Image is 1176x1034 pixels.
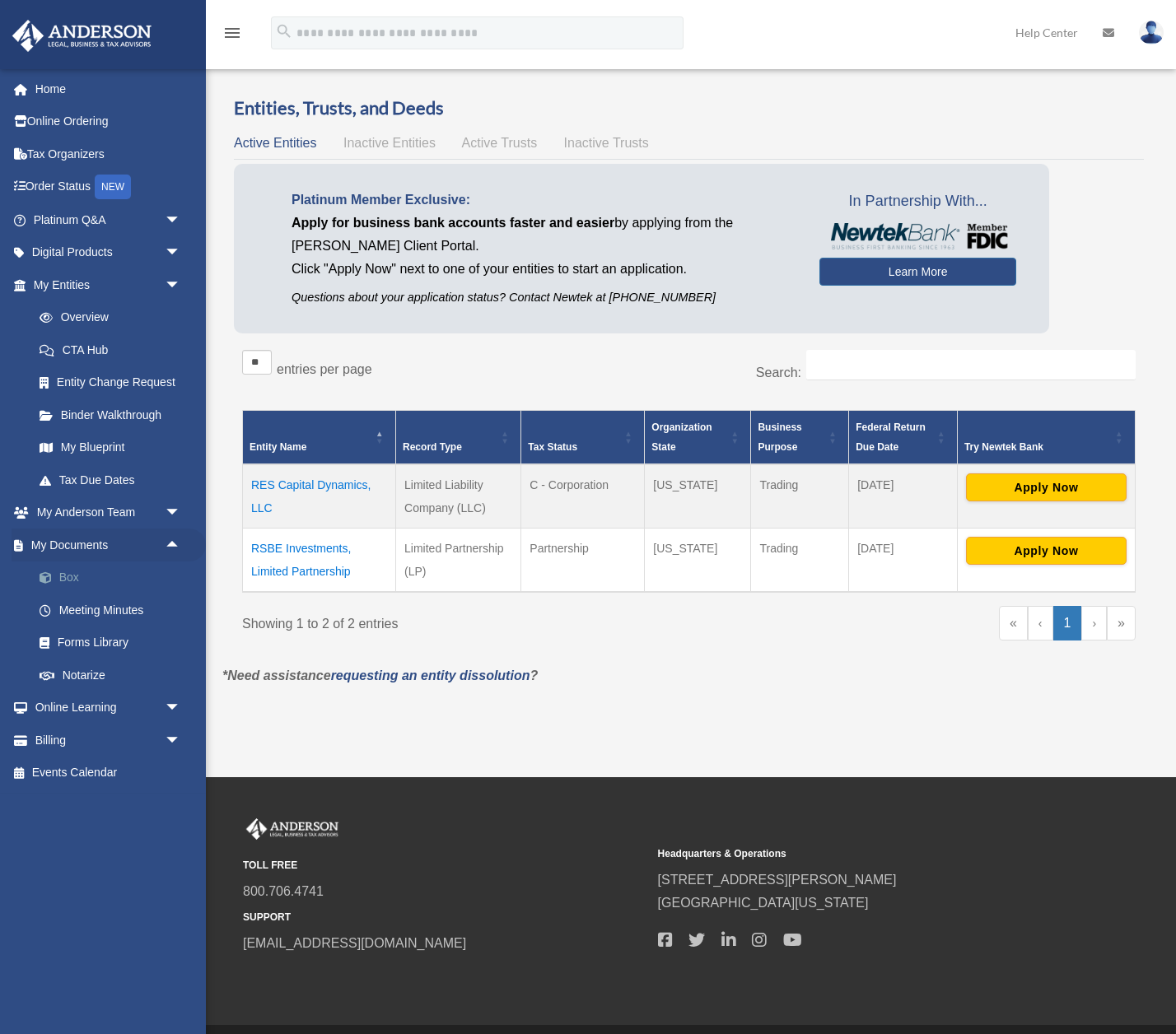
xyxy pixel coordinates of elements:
[999,606,1028,640] a: First
[645,411,751,465] th: Organization State: Activate to sort
[12,268,198,301] a: My Entitiesarrow_drop_down
[819,189,1016,215] span: In Partnership With...
[12,529,206,561] a: My Documentsarrow_drop_up
[1053,606,1082,640] a: 1
[521,529,645,593] td: Partnership
[23,561,206,594] a: Box
[12,496,206,529] a: My Anderson Teamarrow_drop_down
[966,473,1127,501] button: Apply Now
[331,668,530,682] a: requesting an entity dissolution
[243,464,396,529] td: RES Capital Dynamics, LLC
[645,464,751,529] td: [US_STATE]
[23,366,198,399] a: Entity Change Request
[23,594,206,626] a: Meeting Minutes
[856,422,926,453] span: Federal Return Due Date
[222,23,242,43] i: menu
[758,422,801,453] span: Business Purpose
[849,529,958,593] td: [DATE]
[165,203,198,237] span: arrow_drop_down
[243,411,396,465] th: Entity Name: Activate to invert sorting
[292,212,795,258] p: by applying from the [PERSON_NAME] Client Portal.
[957,411,1135,465] th: Try Newtek Bank : Activate to sort
[403,441,462,453] span: Record Type
[564,136,649,150] span: Inactive Trusts
[165,724,198,757] span: arrow_drop_down
[849,464,958,529] td: [DATE]
[1028,606,1053,640] a: Previous
[243,909,646,926] small: SUPPORT
[12,236,206,269] a: Digital Productsarrow_drop_down
[23,659,206,692] a: Notarize
[243,936,466,950] a: [EMAIL_ADDRESS][DOMAIN_NAME]
[396,529,521,593] td: Limited Partnership (LP)
[165,236,198,270] span: arrow_drop_down
[1081,606,1107,640] a: Next
[23,333,198,366] a: CTA Hub
[521,464,645,529] td: C - Corporation
[23,431,198,464] a: My Blueprint
[751,464,849,529] td: Trading
[243,818,342,840] img: Anderson Advisors Platinum Portal
[658,896,869,910] a: [GEOGRAPHIC_DATA][US_STATE]
[12,72,206,105] a: Home
[23,398,198,431] a: Binder Walkthrough
[751,529,849,593] td: Trading
[165,692,198,725] span: arrow_drop_down
[521,411,645,465] th: Tax Status: Activate to sort
[23,463,198,496] a: Tax Due Dates
[12,203,206,236] a: Platinum Q&Aarrow_drop_down
[243,529,396,593] td: RSBE Investments, Limited Partnership
[756,366,801,380] label: Search:
[12,757,206,789] a: Events Calendar
[343,136,436,150] span: Inactive Entities
[658,873,897,887] a: [STREET_ADDRESS][PERSON_NAME]
[396,464,521,529] td: Limited Liability Company (LLC)
[250,441,306,453] span: Entity Name
[964,437,1110,457] div: Try Newtek Bank
[1139,21,1164,44] img: User Pic
[528,441,577,453] span: Tax Status
[243,884,324,898] a: 800.706.4741
[396,411,521,465] th: Record Type: Activate to sort
[277,362,372,376] label: entries per page
[165,529,198,562] span: arrow_drop_up
[222,29,242,43] a: menu
[819,258,1016,286] a: Learn More
[645,529,751,593] td: [US_STATE]
[751,411,849,465] th: Business Purpose: Activate to sort
[242,606,677,636] div: Showing 1 to 2 of 2 entries
[7,20,156,52] img: Anderson Advisors Platinum Portal
[95,175,131,199] div: NEW
[292,216,614,230] span: Apply for business bank accounts faster and easier
[234,136,316,150] span: Active Entities
[292,287,795,308] p: Questions about your application status? Contact Newtek at [PHONE_NUMBER]
[462,136,538,150] span: Active Trusts
[23,626,206,659] a: Forms Library
[651,422,712,453] span: Organization State
[658,845,1062,863] small: Headquarters & Operations
[222,668,538,682] em: *Need assistance ?
[292,189,795,212] p: Platinum Member Exclusive:
[12,105,206,138] a: Online Ordering
[1107,606,1136,640] a: Last
[12,724,206,757] a: Billingarrow_drop_down
[165,496,198,530] span: arrow_drop_down
[234,95,1144,121] h3: Entities, Trusts, and Deeds
[828,223,1008,249] img: NewtekBankLogoSM.png
[12,692,206,724] a: Online Learningarrow_drop_down
[165,268,198,302] span: arrow_drop_down
[849,411,958,465] th: Federal Return Due Date: Activate to sort
[23,301,189,334] a: Overview
[275,22,293,40] i: search
[243,857,646,874] small: TOLL FREE
[292,258,795,281] p: Click "Apply Now" next to one of your entities to start an application.
[12,170,206,204] a: Order StatusNEW
[966,537,1127,565] button: Apply Now
[12,137,206,170] a: Tax Organizers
